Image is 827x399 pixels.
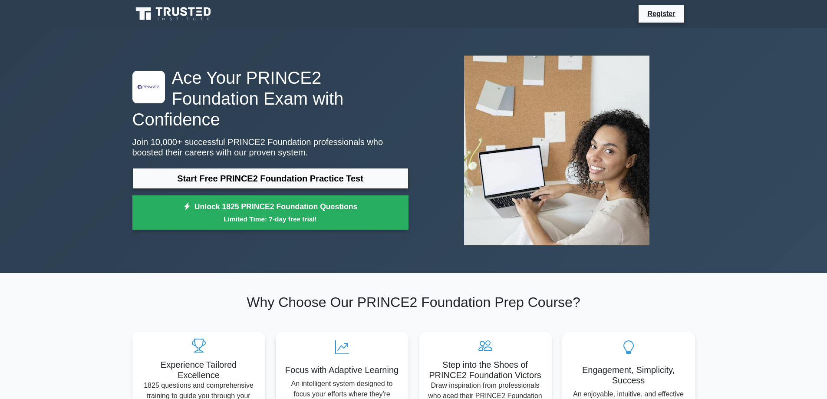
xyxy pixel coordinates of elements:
a: Start Free PRINCE2 Foundation Practice Test [132,168,409,189]
h1: Ace Your PRINCE2 Foundation Exam with Confidence [132,67,409,130]
h2: Why Choose Our PRINCE2 Foundation Prep Course? [132,294,695,310]
h5: Engagement, Simplicity, Success [569,365,688,386]
h5: Step into the Shoes of PRINCE2 Foundation Victors [426,359,545,380]
h5: Focus with Adaptive Learning [283,365,402,375]
p: Join 10,000+ successful PRINCE2 Foundation professionals who boosted their careers with our prove... [132,137,409,158]
a: Unlock 1825 PRINCE2 Foundation QuestionsLimited Time: 7-day free trial! [132,195,409,230]
h5: Experience Tailored Excellence [139,359,258,380]
a: Register [642,8,680,19]
small: Limited Time: 7-day free trial! [143,214,398,224]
